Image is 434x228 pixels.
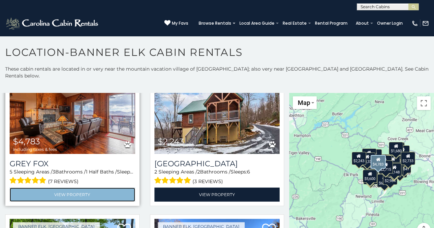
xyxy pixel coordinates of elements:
span: including taxes & fees [158,147,202,152]
div: $2,227 [386,155,400,168]
div: $1,680 [389,142,403,155]
div: $4,297 [360,154,374,167]
span: 2 [154,169,157,175]
img: White-1-2.png [5,16,100,30]
button: Toggle fullscreen view [417,96,431,110]
div: $3,939 [375,154,390,167]
div: $2,243 [352,152,366,165]
span: including taxes & fees [13,147,57,152]
span: 12 [133,169,138,175]
a: View Property [154,188,280,202]
span: (7 reviews) [48,177,79,186]
a: Rental Program [312,19,351,28]
div: $4,783 [371,155,386,169]
span: 1 Half Baths / [86,169,117,175]
div: $2,847 [397,160,411,173]
a: Owner Login [374,19,406,28]
a: Little Elk Lodge $2,243 including taxes & fees [154,70,280,154]
a: Real Estate [279,19,310,28]
span: 5 [10,169,12,175]
span: My Favs [172,20,188,26]
span: 2 [197,169,200,175]
button: Change map style [293,96,317,109]
span: Map [297,99,310,106]
div: $4,017 [364,169,378,182]
div: $6,128 [377,174,391,187]
div: $13,338 [359,153,375,166]
a: Grey Fox [10,159,135,168]
span: 3 [52,169,55,175]
div: $4,148 [387,163,401,176]
span: $4,783 [13,136,40,146]
div: $4,070 [362,148,376,161]
a: Grey Fox $4,783 including taxes & fees [10,70,135,154]
span: 6 [247,169,250,175]
div: $2,939 [389,162,403,175]
span: $2,243 [158,136,184,146]
img: Grey Fox [10,70,135,154]
a: My Favs [164,20,188,27]
h3: Little Elk Lodge [154,159,280,168]
div: $2,902 [387,164,401,177]
span: (3 reviews) [192,177,223,186]
a: View Property [10,188,135,202]
a: [GEOGRAPHIC_DATA] [154,159,280,168]
img: phone-regular-white.png [411,20,418,27]
div: Sleeping Areas / Bathrooms / Sleeps: [154,168,280,186]
div: $5,660 [363,171,378,184]
a: Local Area Guide [236,19,278,28]
a: About [352,19,372,28]
div: $2,984 [383,172,397,185]
div: $5,600 [363,170,377,183]
img: Little Elk Lodge [154,70,280,154]
a: Browse Rentals [195,19,235,28]
div: Sleeping Areas / Bathrooms / Sleeps: [10,168,135,186]
div: $2,854 [392,164,407,177]
div: $2,715 [378,160,393,173]
img: mail-regular-white.png [422,20,429,27]
div: $2,733 [401,152,415,165]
